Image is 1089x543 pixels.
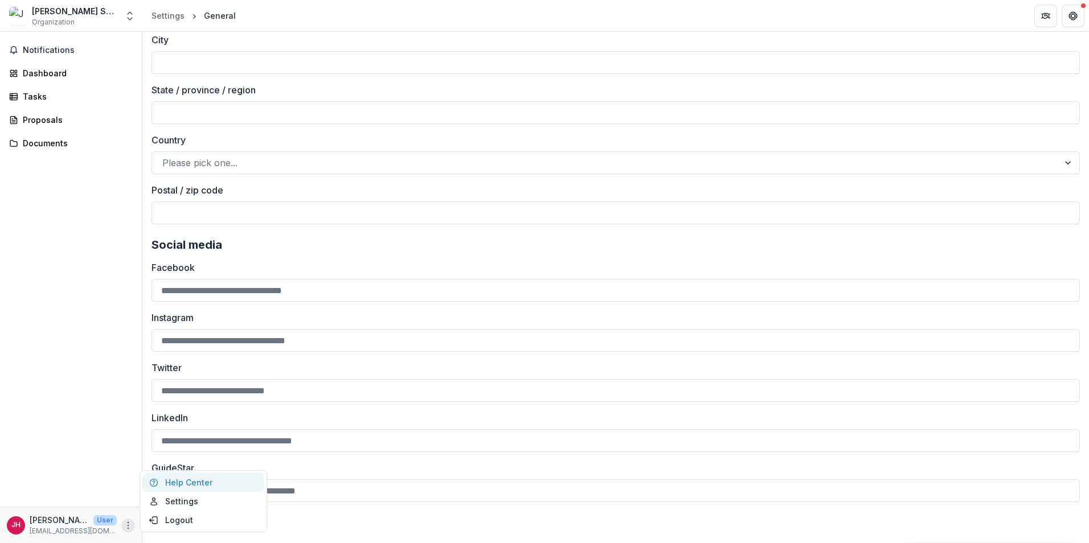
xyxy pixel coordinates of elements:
button: Get Help [1062,5,1084,27]
img: Jason Hannasch School [9,7,27,25]
label: Facebook [152,261,1073,274]
div: Jason Hannasch [11,521,21,529]
a: Dashboard [5,64,137,83]
div: [PERSON_NAME] School [32,5,117,17]
span: Notifications [23,46,133,55]
label: City [152,33,1073,47]
label: LinkedIn [152,411,1073,425]
div: Settings [152,10,185,22]
label: Instagram [152,311,1073,324]
p: [PERSON_NAME] [30,514,89,526]
a: Documents [5,134,137,153]
label: Twitter [152,361,1073,375]
span: Organization [32,17,75,27]
button: Notifications [5,41,137,59]
button: Open entity switcher [122,5,138,27]
p: User [93,515,117,525]
div: Dashboard [23,67,128,79]
label: State / province / region [152,83,1073,97]
label: GuideStar [152,461,1073,475]
nav: breadcrumb [147,7,240,24]
div: Tasks [23,90,128,102]
button: More [121,519,135,532]
label: Postal / zip code [152,183,1073,197]
p: [EMAIL_ADDRESS][DOMAIN_NAME] [30,526,117,536]
div: Proposals [23,114,128,126]
a: Proposals [5,110,137,129]
label: Country [152,133,1073,147]
h2: Social media [152,238,1080,252]
div: Documents [23,137,128,149]
button: Partners [1034,5,1057,27]
div: General [204,10,236,22]
a: Settings [147,7,189,24]
a: Tasks [5,87,137,106]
